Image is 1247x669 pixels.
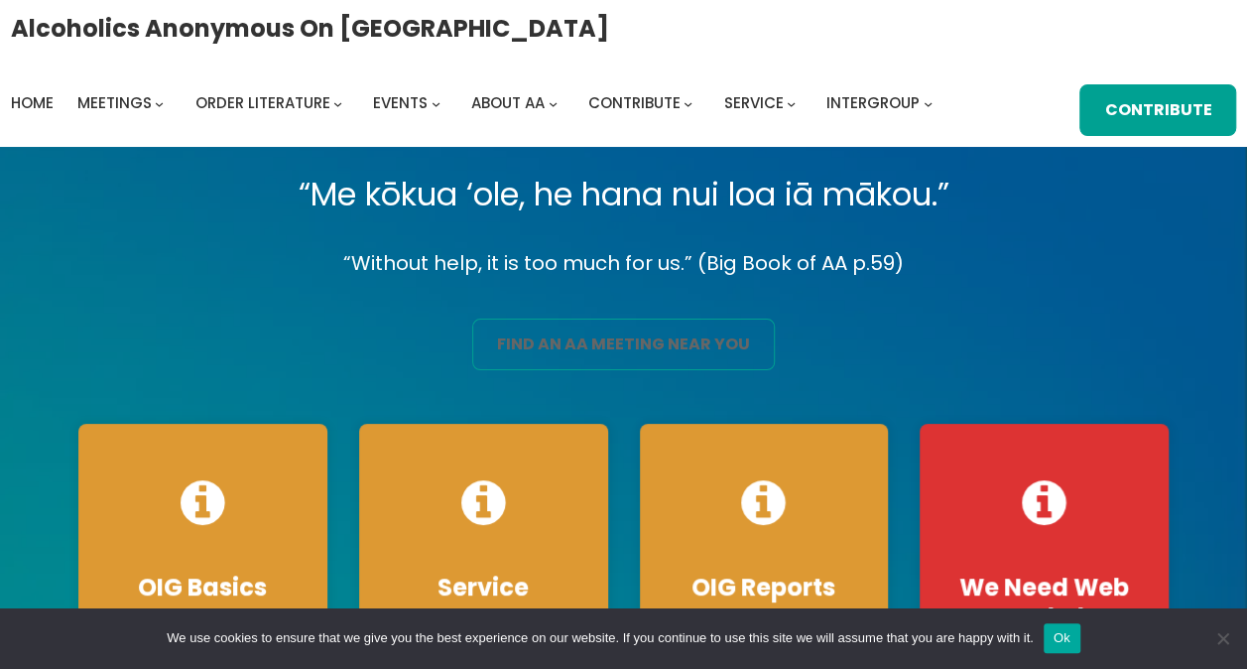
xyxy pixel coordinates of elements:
[826,92,920,113] span: Intergroup
[77,92,152,113] span: Meetings
[379,573,588,602] h4: Service
[723,89,783,117] a: Service
[432,98,440,107] button: Events submenu
[1212,628,1232,648] span: No
[62,246,1185,281] p: “Without help, it is too much for us.” (Big Book of AA p.59)
[588,92,681,113] span: Contribute
[333,98,342,107] button: Order Literature submenu
[11,89,939,117] nav: Intergroup
[194,92,329,113] span: Order Literature
[77,89,152,117] a: Meetings
[373,92,428,113] span: Events
[471,92,545,113] span: About AA
[11,7,609,50] a: Alcoholics Anonymous on [GEOGRAPHIC_DATA]
[924,98,933,107] button: Intergroup submenu
[155,98,164,107] button: Meetings submenu
[1079,84,1236,136] a: Contribute
[98,573,308,602] h4: OIG Basics
[826,89,920,117] a: Intergroup
[588,89,681,117] a: Contribute
[11,89,54,117] a: Home
[684,98,692,107] button: Contribute submenu
[167,628,1033,648] span: We use cookies to ensure that we give you the best experience on our website. If you continue to ...
[1044,623,1080,653] button: Ok
[939,573,1149,632] h4: We Need Web Techs!
[787,98,796,107] button: Service submenu
[471,89,545,117] a: About AA
[373,89,428,117] a: Events
[549,98,558,107] button: About AA submenu
[723,92,783,113] span: Service
[11,92,54,113] span: Home
[472,319,775,370] a: find an aa meeting near you
[62,167,1185,222] p: “Me kōkua ‘ole, he hana nui loa iā mākou.”
[660,573,869,602] h4: OIG Reports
